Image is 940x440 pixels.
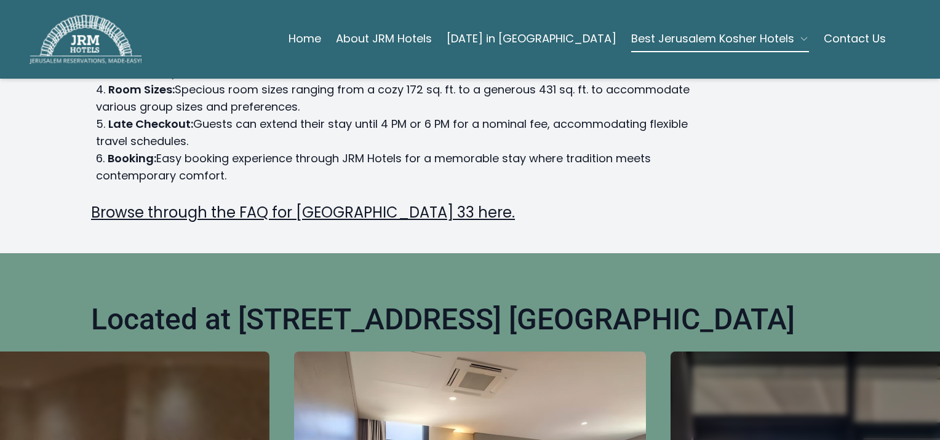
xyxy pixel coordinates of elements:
a: About JRM Hotels [336,26,432,51]
a: Home [289,26,321,51]
span: Best Jerusalem Kosher Hotels [631,30,794,47]
li: Easy booking experience through JRM Hotels for a memorable stay where tradition meets contemporar... [96,150,721,184]
strong: Booking: [108,151,156,166]
button: Best Jerusalem Kosher Hotels [631,26,809,51]
h1: Located at [STREET_ADDRESS] [GEOGRAPHIC_DATA] [91,302,795,337]
img: JRM Hotels [30,15,141,64]
li: Guests can extend their stay until 4 PM or 6 PM for a nominal fee, accommodating flexible travel ... [96,116,721,150]
strong: Room Sizes: [108,82,175,97]
a: Browse through the FAQ for [GEOGRAPHIC_DATA] 33 here. [91,202,515,222]
a: Contact Us [824,26,886,51]
a: [DATE] in [GEOGRAPHIC_DATA] [447,26,616,51]
li: Specious room sizes ranging from a cozy 172 sq. ft. to a generous 431 sq. ft. to accommodate vari... [96,81,721,116]
strong: Late Checkout: [108,116,193,132]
